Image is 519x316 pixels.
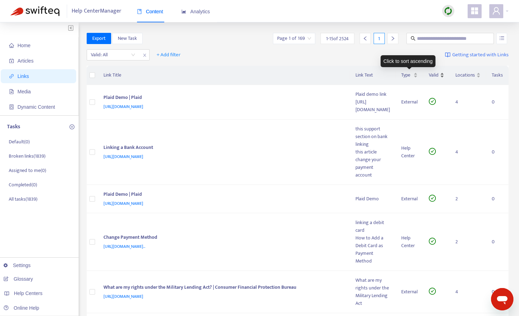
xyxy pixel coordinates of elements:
td: 4 [450,271,486,313]
span: Home [17,43,30,48]
td: 0 [486,185,509,213]
span: check-circle [429,288,436,295]
div: Linking a Bank Account [103,144,342,153]
span: check-circle [429,148,436,155]
span: file-image [9,89,14,94]
span: book [137,9,142,14]
td: 0 [486,120,509,185]
span: search [411,36,416,41]
a: Settings [3,263,31,268]
div: Plaid demo link [355,91,390,98]
span: left [363,36,368,41]
span: [URL][DOMAIN_NAME] [103,103,143,110]
div: Plaid Demo | Plaid [103,94,342,103]
td: 2 [450,213,486,271]
div: How to Add a Debit Card as Payment Method [355,234,390,265]
span: link [9,74,14,79]
div: Help Center [401,144,418,160]
button: unordered-list [496,33,507,44]
span: Export [92,35,106,42]
span: Getting started with Links [452,51,509,59]
div: 1 [374,33,385,44]
span: Analytics [181,9,210,14]
div: External [401,98,418,106]
a: Online Help [3,305,39,311]
div: What are my rights under the Military Lending Act? | Consumer Financial Protection Bureau [103,283,342,293]
img: sync.dc5367851b00ba804db3.png [444,7,453,15]
span: [URL][DOMAIN_NAME] [103,293,143,300]
td: 4 [450,120,486,185]
span: [URL][DOMAIN_NAME] [103,200,143,207]
p: Default ( 0 ) [9,138,30,145]
span: appstore [470,7,479,15]
span: check-circle [429,195,436,202]
div: Change Payment Method [103,234,342,243]
p: Assigned to me ( 0 ) [9,167,46,174]
span: home [9,43,14,48]
span: check-circle [429,98,436,105]
td: 0 [486,271,509,313]
iframe: Button to launch messaging window [491,288,513,310]
span: Locations [455,71,475,79]
th: Valid [423,66,450,85]
div: External [401,288,418,296]
div: this article [355,148,390,156]
img: Swifteq [10,6,59,16]
td: 4 [450,85,486,120]
div: Click to sort ascending [381,55,435,67]
span: container [9,105,14,109]
div: Plaid Demo | Plaid [103,191,342,200]
span: Content [137,9,163,14]
th: Type [396,66,423,85]
div: External [401,195,418,203]
span: Help Center Manager [72,5,121,18]
p: Broken links ( 1839 ) [9,152,45,160]
span: Links [17,73,29,79]
span: New Task [118,35,137,42]
span: Help Centers [14,290,43,296]
div: [URL][DOMAIN_NAME] [355,98,390,114]
div: Plaid Demo [355,195,390,203]
th: Link Title [98,66,350,85]
div: this support section on bank linking [355,125,390,148]
td: 2 [450,185,486,213]
div: What are my rights under the Military Lending Act [355,276,390,307]
span: [URL][DOMAIN_NAME].. [103,243,145,250]
p: All tasks ( 1839 ) [9,195,37,203]
th: Tasks [486,66,509,85]
span: Articles [17,58,34,64]
span: unordered-list [499,36,504,41]
span: + Add filter [157,51,181,59]
span: Dynamic Content [17,104,55,110]
a: Getting started with Links [445,49,509,60]
button: New Task [112,33,143,44]
span: Type [401,71,412,79]
td: 0 [486,213,509,271]
span: Valid [429,71,439,79]
span: [URL][DOMAIN_NAME] [103,153,143,160]
button: + Add filter [151,49,186,60]
img: image-link [445,52,450,58]
th: Link Text [350,66,396,85]
span: plus-circle [70,124,74,129]
a: Glossary [3,276,33,282]
span: user [492,7,500,15]
div: change your payment account [355,156,390,179]
div: Help Center [401,234,418,250]
span: area-chart [181,9,186,14]
div: linking a debit card [355,219,390,234]
span: Media [17,89,31,94]
button: Export [87,33,111,44]
th: Locations [450,66,486,85]
span: 1 - 15 of 2524 [326,35,349,42]
span: check-circle [429,238,436,245]
span: right [390,36,395,41]
td: 0 [486,85,509,120]
p: Tasks [7,123,20,131]
span: account-book [9,58,14,63]
span: close [140,51,149,59]
p: Completed ( 0 ) [9,181,37,188]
